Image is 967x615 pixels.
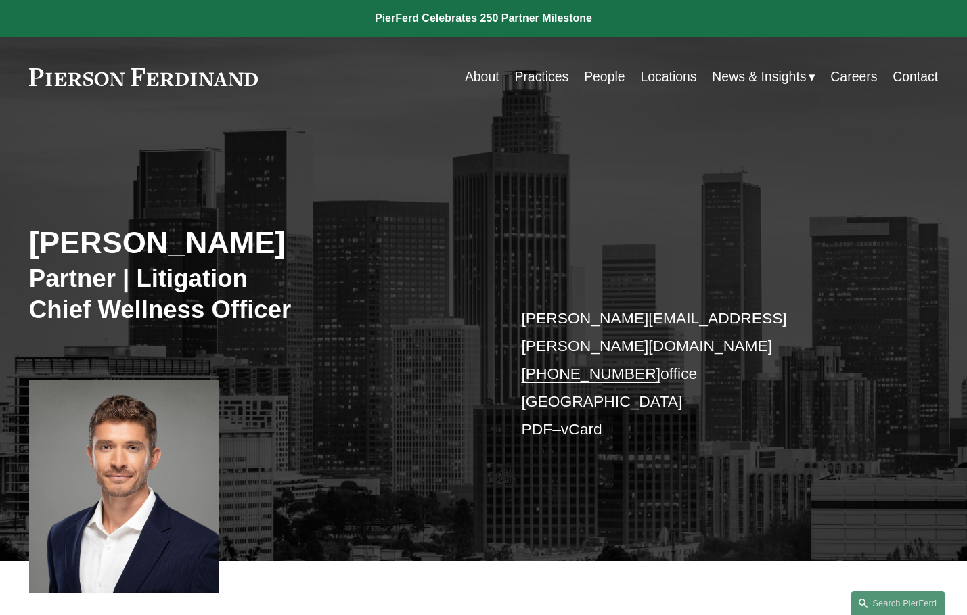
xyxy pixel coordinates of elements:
span: News & Insights [712,65,806,89]
h2: [PERSON_NAME] [29,225,484,262]
h3: Partner | Litigation Chief Wellness Officer [29,263,484,325]
a: Contact [893,64,938,90]
a: PDF [521,420,552,438]
a: Careers [830,64,877,90]
a: Search this site [851,591,945,615]
p: office [GEOGRAPHIC_DATA] – [521,304,900,444]
a: [PHONE_NUMBER] [521,365,660,382]
a: People [584,64,625,90]
a: Locations [640,64,696,90]
a: [PERSON_NAME][EMAIL_ADDRESS][PERSON_NAME][DOMAIN_NAME] [521,309,786,355]
a: folder dropdown [712,64,815,90]
a: About [465,64,499,90]
a: Practices [514,64,568,90]
a: vCard [561,420,602,438]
